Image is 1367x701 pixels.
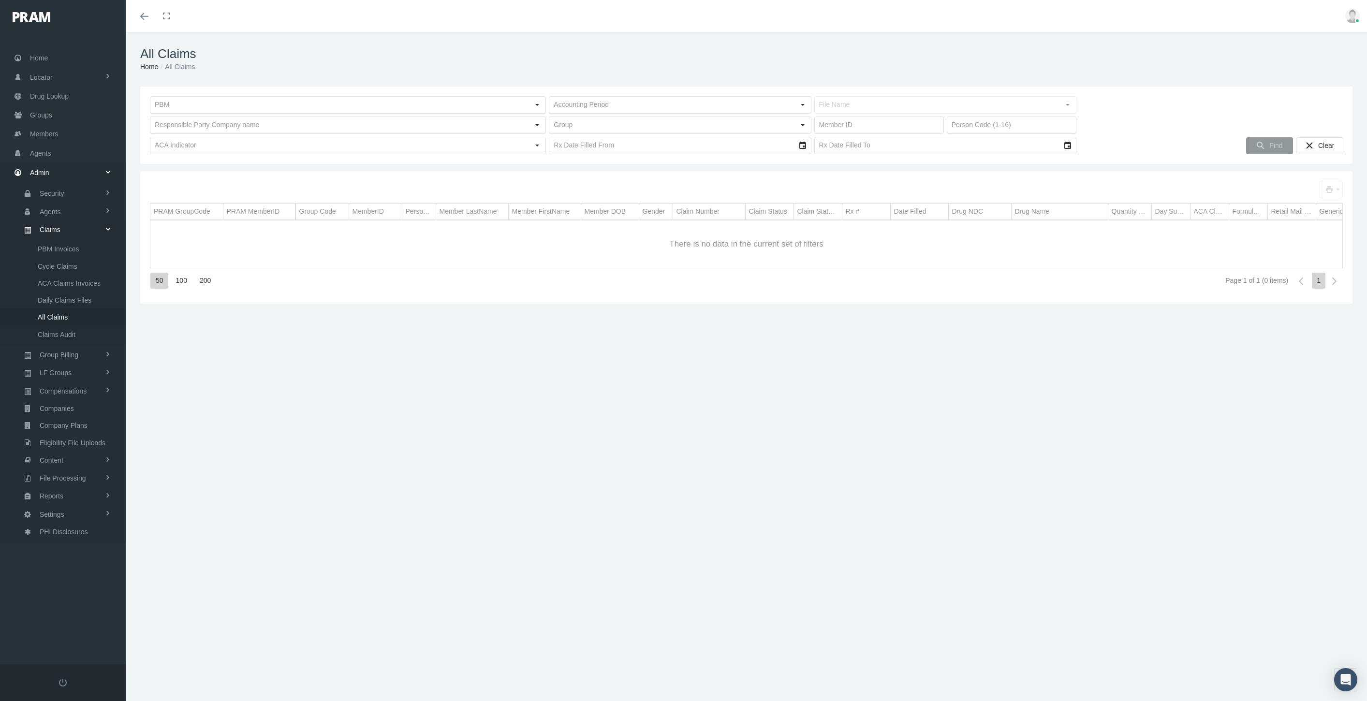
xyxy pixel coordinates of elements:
div: Select [529,97,545,113]
td: Column Drug Name [1011,204,1108,220]
div: Next Page [1326,273,1343,290]
div: Generic Brand Ind [1320,207,1356,216]
span: Compensations [40,383,87,399]
span: PBM Invoices [38,241,79,257]
div: Select [794,97,811,113]
span: Home [30,49,48,67]
div: Person Code [406,207,432,216]
span: PHI Disclosures [40,524,88,540]
td: Column Date Filled [890,204,948,220]
div: Open Intercom Messenger [1334,668,1357,691]
td: Column Claim Status [745,204,794,220]
td: Column ACA Claim Ind [1190,204,1229,220]
span: Agents [40,204,61,220]
span: Security [40,185,64,202]
div: Select [529,137,545,154]
span: Groups [30,106,52,124]
h1: All Claims [140,46,1352,61]
span: Members [30,125,58,143]
div: Page 1 of 1 (0 items) [1225,277,1288,284]
span: Companies [40,400,74,417]
span: Clear [1318,142,1334,149]
div: ACA Claim Ind [1194,207,1225,216]
td: Column Member FirstName [508,204,581,220]
div: Drug NDC [952,207,984,216]
span: Claims [40,221,60,238]
span: Reports [40,488,63,504]
td: Column Member DOB [581,204,639,220]
div: Select [794,137,811,154]
div: Gender [643,207,665,216]
div: Retail Mail Ind [1271,207,1312,216]
div: Data grid toolbar [150,181,1343,198]
span: Settings [40,506,64,523]
div: Rx # [846,207,860,216]
div: Group Code [299,207,336,216]
span: Cycle Claims [38,258,77,275]
span: Company Plans [40,417,88,434]
td: Column PRAM GroupCode [150,204,223,220]
td: Column Rx # [842,204,890,220]
span: Admin [30,163,49,182]
li: All Claims [158,61,195,72]
span: Eligibility File Uploads [40,435,105,451]
div: Items per page: 200 [194,273,216,289]
td: Column Claim Status Calc [794,204,842,220]
div: PRAM GroupCode [154,207,210,216]
div: Items per page: 100 [171,273,192,289]
div: Member DOB [585,207,626,216]
div: Quantity Dispensed [1112,207,1148,216]
span: Group Billing [40,347,78,363]
span: All Claims [38,309,68,325]
img: PRAM_20_x_78.png [13,12,50,22]
td: Column Retail Mail Ind [1267,204,1316,220]
td: Column Day Supply [1151,204,1190,220]
td: Column MemberID [349,204,402,220]
td: Column Generic Brand Ind [1316,204,1359,220]
td: Column Person Code [402,204,436,220]
td: Column Member LastName [436,204,508,220]
div: Drug Name [1015,207,1050,216]
span: LF Groups [40,365,72,381]
div: Member FirstName [512,207,570,216]
td: Column Drug NDC [948,204,1011,220]
span: File Processing [40,470,86,486]
span: ACA Claims Invoices [38,275,101,292]
div: Previous Page [1293,273,1309,290]
span: Content [40,452,63,468]
span: Agents [30,144,51,162]
span: Claims Audit [38,326,75,343]
div: Items per page: 50 [150,273,168,289]
td: Column Gender [639,204,673,220]
div: Select [1059,137,1076,154]
div: Clear [1296,137,1343,154]
img: user-placeholder.jpg [1345,9,1360,23]
div: Select [794,117,811,133]
div: PRAM MemberID [227,207,280,216]
div: Claim Status [749,207,787,216]
div: Day Supply [1155,207,1187,216]
div: Claim Number [676,207,720,216]
span: Locator [30,68,53,87]
td: Column Group Code [295,204,349,220]
div: MemberID [353,207,384,216]
div: Formulary Ind [1233,207,1264,216]
a: Home [140,63,158,71]
div: Date Filled [894,207,926,216]
div: Member LastName [440,207,497,216]
span: Drug Lookup [30,87,69,105]
div: Select [529,117,545,133]
td: Column Quantity Dispensed [1108,204,1151,220]
div: Claim Status Calc [797,207,838,216]
td: Column Formulary Ind [1229,204,1267,220]
td: Column Claim Number [673,204,745,220]
div: Page 1 [1312,273,1325,289]
div: Page Navigation [150,268,1343,294]
div: Data grid [150,181,1343,294]
td: Column PRAM MemberID [223,204,295,220]
span: Daily Claims Files [38,292,91,308]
